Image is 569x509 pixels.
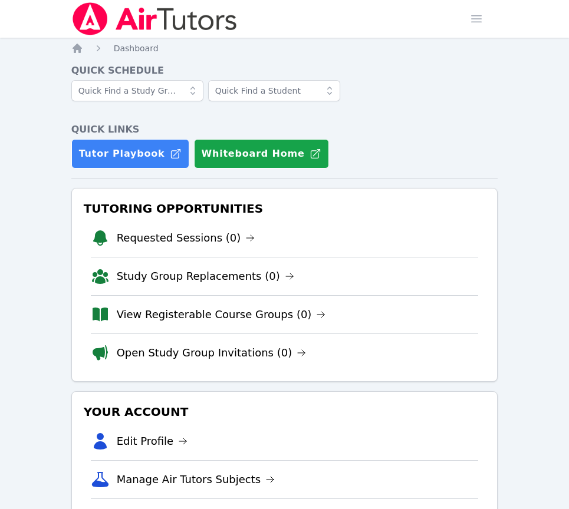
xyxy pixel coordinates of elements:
[117,268,294,285] a: Study Group Replacements (0)
[117,345,307,361] a: Open Study Group Invitations (0)
[71,42,498,54] nav: Breadcrumb
[117,306,326,323] a: View Registerable Course Groups (0)
[71,64,498,78] h4: Quick Schedule
[71,123,498,137] h4: Quick Links
[71,2,238,35] img: Air Tutors
[117,471,275,488] a: Manage Air Tutors Subjects
[194,139,329,168] button: Whiteboard Home
[71,80,203,101] input: Quick Find a Study Group
[81,198,488,219] h3: Tutoring Opportunities
[81,401,488,422] h3: Your Account
[117,433,188,449] a: Edit Profile
[208,80,340,101] input: Quick Find a Student
[114,42,159,54] a: Dashboard
[114,44,159,53] span: Dashboard
[71,139,189,168] a: Tutor Playbook
[117,230,255,246] a: Requested Sessions (0)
